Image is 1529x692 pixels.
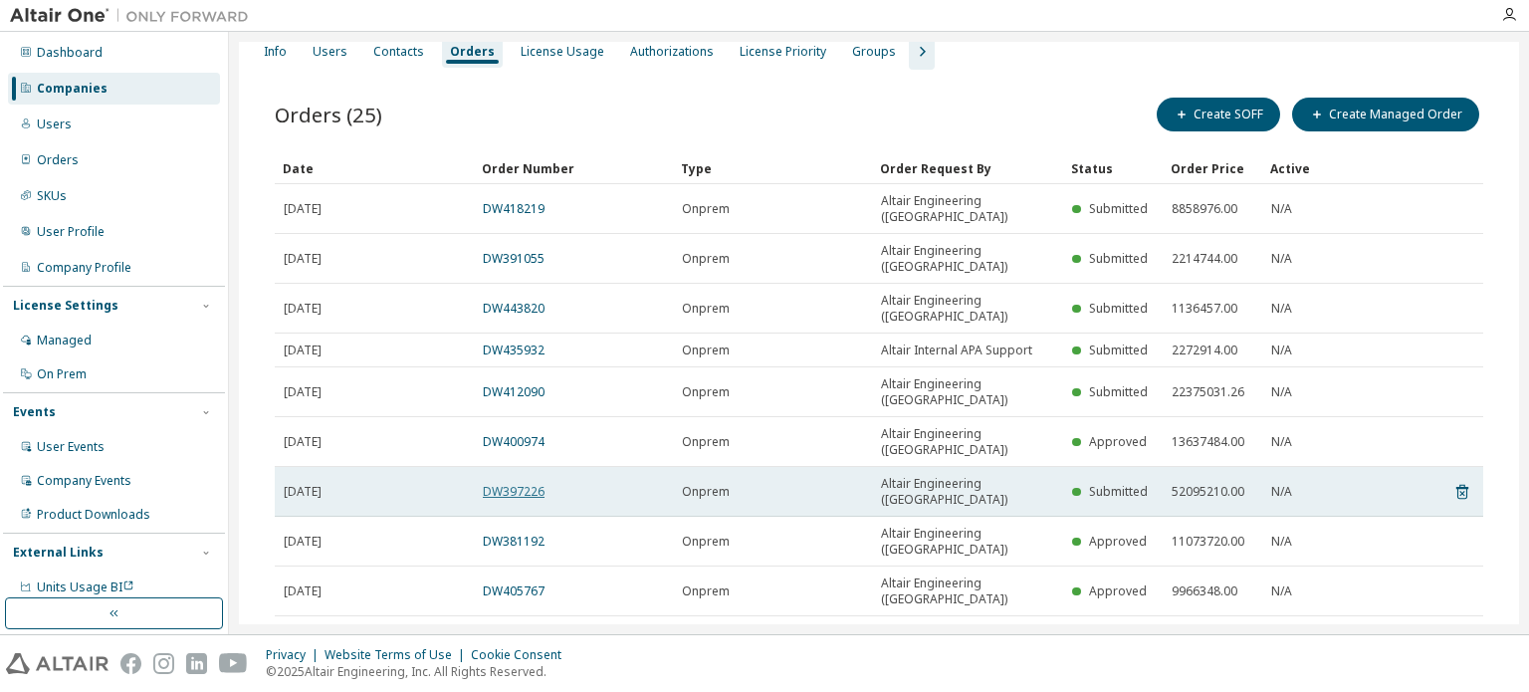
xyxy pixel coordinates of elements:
[483,533,545,550] a: DW381192
[120,653,141,674] img: facebook.svg
[1089,383,1148,400] span: Submitted
[284,201,322,217] span: [DATE]
[284,384,322,400] span: [DATE]
[1271,251,1292,267] span: N/A
[1172,534,1244,550] span: 11073720.00
[1089,483,1148,500] span: Submitted
[682,583,730,599] span: Onprem
[1089,342,1148,358] span: Submitted
[37,152,79,168] div: Orders
[483,483,545,500] a: DW397226
[313,44,347,60] div: Users
[284,434,322,450] span: [DATE]
[219,653,248,674] img: youtube.svg
[264,44,287,60] div: Info
[37,224,105,240] div: User Profile
[881,576,1054,607] span: Altair Engineering ([GEOGRAPHIC_DATA])
[1271,583,1292,599] span: N/A
[681,152,864,184] div: Type
[1172,434,1244,450] span: 13637484.00
[1172,301,1237,317] span: 1136457.00
[682,384,730,400] span: Onprem
[880,152,1055,184] div: Order Request By
[1089,200,1148,217] span: Submitted
[325,647,471,663] div: Website Terms of Use
[275,101,382,128] span: Orders (25)
[483,250,545,267] a: DW391055
[881,526,1054,558] span: Altair Engineering ([GEOGRAPHIC_DATA])
[881,293,1054,325] span: Altair Engineering ([GEOGRAPHIC_DATA])
[483,433,545,450] a: DW400974
[37,439,105,455] div: User Events
[1089,533,1147,550] span: Approved
[37,260,131,276] div: Company Profile
[682,434,730,450] span: Onprem
[682,301,730,317] span: Onprem
[153,653,174,674] img: instagram.svg
[37,578,134,595] span: Units Usage BI
[881,343,1032,358] span: Altair Internal APA Support
[6,653,109,674] img: altair_logo.svg
[1271,384,1292,400] span: N/A
[13,404,56,420] div: Events
[1171,152,1254,184] div: Order Price
[373,44,424,60] div: Contacts
[482,152,665,184] div: Order Number
[1089,433,1147,450] span: Approved
[1157,98,1280,131] button: Create SOFF
[37,45,103,61] div: Dashboard
[1271,534,1292,550] span: N/A
[881,243,1054,275] span: Altair Engineering ([GEOGRAPHIC_DATA])
[471,647,573,663] div: Cookie Consent
[284,534,322,550] span: [DATE]
[1089,582,1147,599] span: Approved
[1271,484,1292,500] span: N/A
[13,545,104,561] div: External Links
[483,342,545,358] a: DW435932
[1270,152,1354,184] div: Active
[521,44,604,60] div: License Usage
[1172,484,1244,500] span: 52095210.00
[37,333,92,348] div: Managed
[1071,152,1155,184] div: Status
[682,201,730,217] span: Onprem
[483,383,545,400] a: DW412090
[186,653,207,674] img: linkedin.svg
[37,116,72,132] div: Users
[1172,343,1237,358] span: 2272914.00
[1271,301,1292,317] span: N/A
[37,188,67,204] div: SKUs
[10,6,259,26] img: Altair One
[483,582,545,599] a: DW405767
[284,583,322,599] span: [DATE]
[1172,384,1244,400] span: 22375031.26
[852,44,896,60] div: Groups
[881,426,1054,458] span: Altair Engineering ([GEOGRAPHIC_DATA])
[284,343,322,358] span: [DATE]
[37,81,108,97] div: Companies
[284,484,322,500] span: [DATE]
[1172,583,1237,599] span: 9966348.00
[284,301,322,317] span: [DATE]
[483,200,545,217] a: DW418219
[1271,343,1292,358] span: N/A
[266,663,573,680] p: © 2025 Altair Engineering, Inc. All Rights Reserved.
[630,44,714,60] div: Authorizations
[483,300,545,317] a: DW443820
[1292,98,1479,131] button: Create Managed Order
[1271,201,1292,217] span: N/A
[1271,434,1292,450] span: N/A
[284,251,322,267] span: [DATE]
[37,473,131,489] div: Company Events
[881,476,1054,508] span: Altair Engineering ([GEOGRAPHIC_DATA])
[682,251,730,267] span: Onprem
[1089,300,1148,317] span: Submitted
[450,44,495,60] div: Orders
[682,343,730,358] span: Onprem
[881,193,1054,225] span: Altair Engineering ([GEOGRAPHIC_DATA])
[881,376,1054,408] span: Altair Engineering ([GEOGRAPHIC_DATA])
[13,298,118,314] div: License Settings
[682,534,730,550] span: Onprem
[1089,250,1148,267] span: Submitted
[1172,251,1237,267] span: 2214744.00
